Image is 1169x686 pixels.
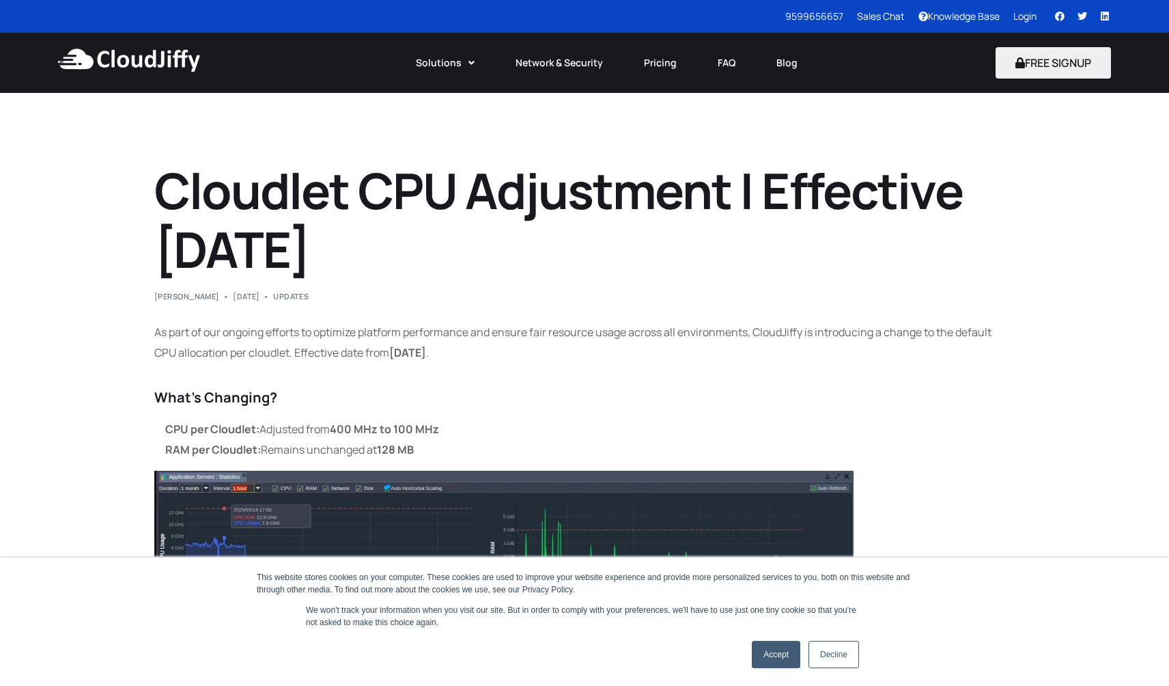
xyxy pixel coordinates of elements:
[330,422,439,437] strong: 400 MHz to 100 MHz
[377,442,414,457] strong: 128 MB
[857,10,905,23] a: Sales Chat
[395,48,495,78] a: Solutions
[233,292,260,300] span: [DATE]
[389,345,426,360] strong: [DATE]
[752,641,800,668] a: Accept
[165,439,1015,460] li: Remains unchanged at
[257,571,912,596] div: This website stores cookies on your computer. These cookies are used to improve your website expe...
[996,47,1111,79] button: FREE SIGNUP
[996,55,1111,70] a: FREE SIGNUP
[165,419,1015,439] li: Adjusted from
[808,641,859,668] a: Decline
[697,48,756,78] a: FAQ
[918,10,1000,23] a: Knowledge Base
[495,48,623,78] a: Network & Security
[165,422,259,437] strong: CPU per Cloudlet:
[154,161,1015,279] h1: Cloudlet CPU Adjustment | Effective [DATE]
[154,322,1015,363] p: As part of our ongoing efforts to optimize platform performance and ensure fair resource usage ac...
[306,604,863,629] p: We won't track your information when you visit our site. But in order to comply with your prefere...
[623,48,697,78] a: Pricing
[756,48,818,78] a: Blog
[165,442,261,457] strong: RAM per Cloudlet:
[273,291,309,301] a: Updates
[154,390,1015,405] h4: What’s Changing?
[154,291,220,301] a: [PERSON_NAME]
[785,10,843,23] a: 9599656657
[1013,10,1037,23] a: Login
